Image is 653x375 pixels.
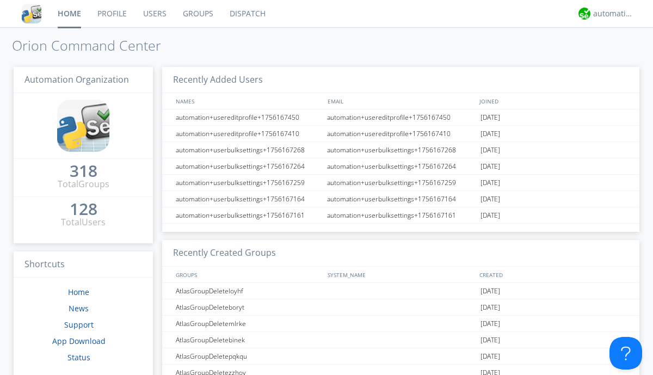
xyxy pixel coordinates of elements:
[480,158,500,175] span: [DATE]
[477,267,629,282] div: CREATED
[162,299,639,316] a: AtlasGroupDeleteboryt[DATE]
[324,142,478,158] div: automation+userbulksettings+1756167268
[162,316,639,332] a: AtlasGroupDeletemlrke[DATE]
[70,165,97,176] div: 318
[480,109,500,126] span: [DATE]
[58,178,109,190] div: Total Groups
[70,165,97,178] a: 318
[324,126,478,142] div: automation+usereditprofile+1756167410
[480,175,500,191] span: [DATE]
[480,207,500,224] span: [DATE]
[64,319,94,330] a: Support
[480,142,500,158] span: [DATE]
[173,332,324,348] div: AtlasGroupDeletebinek
[162,142,639,158] a: automation+userbulksettings+1756167268automation+userbulksettings+1756167268[DATE]
[162,109,639,126] a: automation+usereditprofile+1756167450automation+usereditprofile+1756167450[DATE]
[52,336,106,346] a: App Download
[173,142,324,158] div: automation+userbulksettings+1756167268
[477,93,629,109] div: JOINED
[609,337,642,370] iframe: Toggle Customer Support
[324,109,478,125] div: automation+usereditprofile+1756167450
[480,191,500,207] span: [DATE]
[324,158,478,174] div: automation+userbulksettings+1756167264
[325,267,477,282] div: SYSTEM_NAME
[173,316,324,331] div: AtlasGroupDeletemlrke
[173,93,322,109] div: NAMES
[162,283,639,299] a: AtlasGroupDeleteloyhf[DATE]
[173,191,324,207] div: automation+userbulksettings+1756167164
[70,204,97,214] div: 128
[173,267,322,282] div: GROUPS
[173,175,324,190] div: automation+userbulksettings+1756167259
[69,303,89,313] a: News
[162,332,639,348] a: AtlasGroupDeletebinek[DATE]
[173,299,324,315] div: AtlasGroupDeleteboryt
[480,348,500,365] span: [DATE]
[480,299,500,316] span: [DATE]
[67,352,90,362] a: Status
[173,283,324,299] div: AtlasGroupDeleteloyhf
[325,93,477,109] div: EMAIL
[162,191,639,207] a: automation+userbulksettings+1756167164automation+userbulksettings+1756167164[DATE]
[480,126,500,142] span: [DATE]
[162,67,639,94] h3: Recently Added Users
[162,348,639,365] a: AtlasGroupDeletepqkqu[DATE]
[173,126,324,142] div: automation+usereditprofile+1756167410
[173,348,324,364] div: AtlasGroupDeletepqkqu
[593,8,634,19] div: automation+atlas
[578,8,590,20] img: d2d01cd9b4174d08988066c6d424eccd
[173,158,324,174] div: automation+userbulksettings+1756167264
[61,216,106,229] div: Total Users
[162,126,639,142] a: automation+usereditprofile+1756167410automation+usereditprofile+1756167410[DATE]
[173,207,324,223] div: automation+userbulksettings+1756167161
[68,287,89,297] a: Home
[324,175,478,190] div: automation+userbulksettings+1756167259
[57,100,109,152] img: cddb5a64eb264b2086981ab96f4c1ba7
[480,283,500,299] span: [DATE]
[173,109,324,125] div: automation+usereditprofile+1756167450
[162,175,639,191] a: automation+userbulksettings+1756167259automation+userbulksettings+1756167259[DATE]
[324,207,478,223] div: automation+userbulksettings+1756167161
[14,251,153,278] h3: Shortcuts
[324,191,478,207] div: automation+userbulksettings+1756167164
[480,332,500,348] span: [DATE]
[162,240,639,267] h3: Recently Created Groups
[162,207,639,224] a: automation+userbulksettings+1756167161automation+userbulksettings+1756167161[DATE]
[24,73,129,85] span: Automation Organization
[480,316,500,332] span: [DATE]
[70,204,97,216] a: 128
[162,158,639,175] a: automation+userbulksettings+1756167264automation+userbulksettings+1756167264[DATE]
[22,4,41,23] img: cddb5a64eb264b2086981ab96f4c1ba7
